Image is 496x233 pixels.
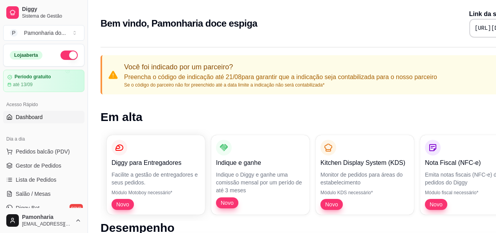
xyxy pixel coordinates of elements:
[124,82,437,88] p: Se o código do parceiro não for preenchido até a data limite a indicação não será contabilizada*
[320,171,409,186] p: Monitor de pedidos para áreas do estabelecimento
[316,135,414,215] button: Kitchen Display System (KDS)Monitor de pedidos para áreas do estabelecimentoMódulo KDS necessário...
[16,162,61,170] span: Gestor de Pedidos
[16,190,51,198] span: Salão / Mesas
[320,190,409,196] p: Módulo KDS necessário*
[426,200,446,208] span: Novo
[3,211,84,230] button: Pamonharia[EMAIL_ADDRESS][DOMAIN_NAME]
[320,158,409,168] p: Kitchen Display System (KDS)
[3,111,84,123] a: Dashboard
[3,145,84,158] button: Pedidos balcão (PDV)
[3,159,84,172] a: Gestor de Pedidos
[3,202,84,214] a: Diggy Botnovo
[124,61,437,72] p: Você foi indicado por um parceiro?
[3,188,84,200] a: Salão / Mesas
[3,173,84,186] a: Lista de Pedidos
[10,51,42,60] div: Loja aberta
[3,98,84,111] div: Acesso Rápido
[101,17,257,30] h2: Bem vindo, Pamonharia doce espiga
[211,135,309,215] button: Indique e ganheIndique o Diggy e ganhe uma comissão mensal por um perído de até 3 mesesNovo
[216,158,305,168] p: Indique e ganhe
[13,81,33,88] article: até 13/09
[113,200,132,208] span: Novo
[22,214,72,221] span: Pamonharia
[3,3,84,22] a: DiggySistema de Gestão
[16,204,40,212] span: Diggy Bot
[3,70,84,92] a: Período gratuitoaté 13/09
[3,133,84,145] div: Dia a dia
[15,74,51,80] article: Período gratuito
[112,171,200,186] p: Facilite a gestão de entregadores e seus pedidos.
[112,158,200,168] p: Diggy para Entregadores
[22,221,72,227] span: [EMAIL_ADDRESS][DOMAIN_NAME]
[22,13,81,19] span: Sistema de Gestão
[22,6,81,13] span: Diggy
[16,176,57,184] span: Lista de Pedidos
[218,199,237,207] span: Novo
[24,29,66,37] div: Pamonharia do ...
[60,51,78,60] button: Alterar Status
[107,135,205,215] button: Diggy para EntregadoresFacilite a gestão de entregadores e seus pedidos.Módulo Motoboy necessário...
[216,171,305,194] p: Indique o Diggy e ganhe uma comissão mensal por um perído de até 3 meses
[124,72,437,82] p: Preencha o código de indicação até 21/08 para garantir que a indicação seja contabilizada para o ...
[3,25,84,41] button: Select a team
[10,29,18,37] span: P
[322,200,341,208] span: Novo
[112,190,200,196] p: Módulo Motoboy necessário*
[16,113,43,121] span: Dashboard
[16,148,70,155] span: Pedidos balcão (PDV)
